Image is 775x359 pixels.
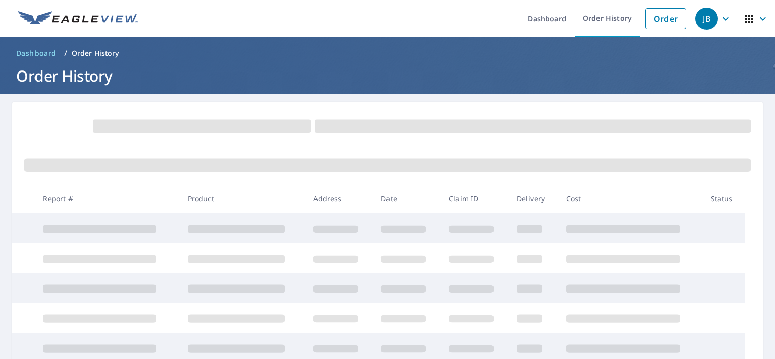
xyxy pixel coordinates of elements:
[558,184,702,213] th: Cost
[12,65,763,86] h1: Order History
[305,184,373,213] th: Address
[34,184,179,213] th: Report #
[509,184,558,213] th: Delivery
[16,48,56,58] span: Dashboard
[695,8,718,30] div: JB
[18,11,138,26] img: EV Logo
[441,184,509,213] th: Claim ID
[12,45,763,61] nav: breadcrumb
[373,184,441,213] th: Date
[702,184,745,213] th: Status
[12,45,60,61] a: Dashboard
[180,184,305,213] th: Product
[72,48,119,58] p: Order History
[64,47,67,59] li: /
[645,8,686,29] a: Order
